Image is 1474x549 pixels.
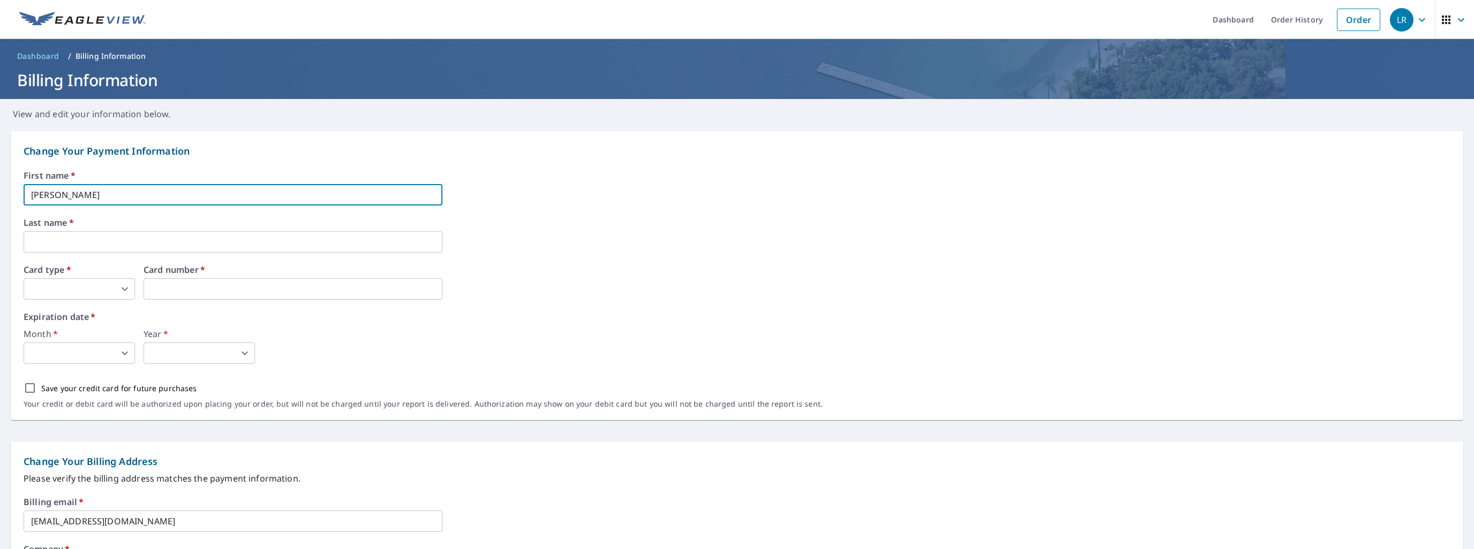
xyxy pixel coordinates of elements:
label: Last name [24,218,1450,227]
label: Card type [24,265,135,274]
img: EV Logo [19,12,146,28]
div: ​ [24,278,135,300]
label: Month [24,330,135,338]
li: / [68,50,71,63]
label: Card number [144,265,442,274]
p: Billing Information [76,51,146,62]
p: Save your credit card for future purchases [41,383,197,394]
a: Order [1337,9,1380,31]
div: ​ [144,342,255,364]
nav: breadcrumb [13,48,1461,65]
p: Change Your Billing Address [24,454,1450,469]
p: Your credit or debit card will be authorized upon placing your order, but will not be charged unt... [24,399,823,409]
label: First name [24,171,1450,180]
p: Please verify the billing address matches the payment information. [24,472,1450,485]
iframe: secure payment field [144,278,442,300]
label: Billing email [24,498,84,506]
a: Dashboard [13,48,64,65]
p: Change Your Payment Information [24,144,1450,158]
div: ​ [24,342,135,364]
h1: Billing Information [13,69,1461,91]
label: Expiration date [24,312,1450,321]
span: Dashboard [17,51,59,62]
div: LR [1390,8,1413,32]
label: Year [144,330,255,338]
